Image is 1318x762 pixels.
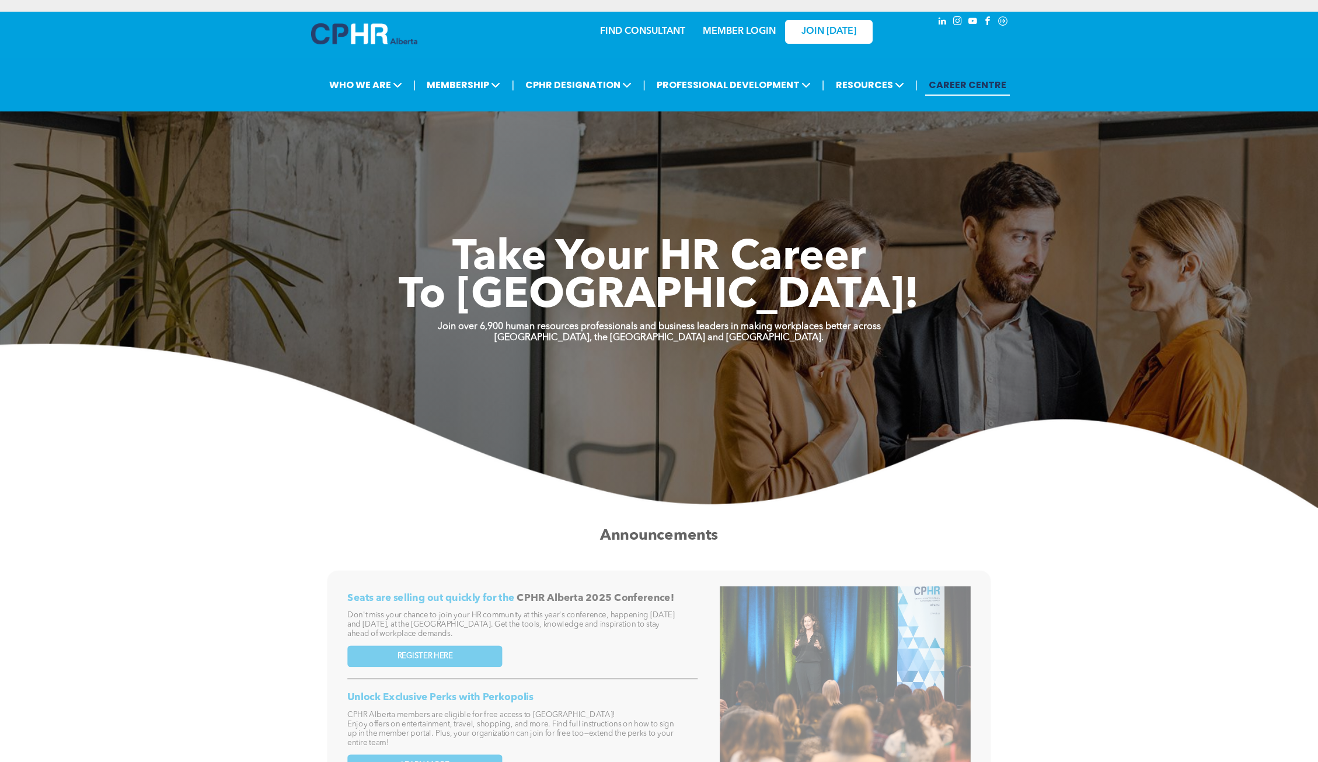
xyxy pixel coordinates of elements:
li: | [915,73,918,97]
span: To [GEOGRAPHIC_DATA]! [399,275,919,317]
strong: [GEOGRAPHIC_DATA], the [GEOGRAPHIC_DATA] and [GEOGRAPHIC_DATA]. [494,333,824,342]
a: Social network [996,15,1009,30]
span: CPHR Alberta members are eligible for free access to [GEOGRAPHIC_DATA]! [347,711,615,718]
a: linkedin [936,15,949,30]
li: | [822,73,825,97]
span: Unlock Exclusive Perks with Perkopolis [347,693,534,702]
span: Announcements [600,528,718,543]
a: youtube [966,15,979,30]
a: facebook [981,15,994,30]
img: A blue and white logo for cp alberta [311,23,417,44]
strong: Join over 6,900 human resources professionals and business leaders in making workplaces better ac... [438,322,881,331]
span: Take Your HR Career [452,237,866,279]
li: | [643,73,646,97]
span: CPHR DESIGNATION [522,74,635,96]
span: Don't miss your chance to join your HR community at this year's conference, happening [DATE] and ... [347,611,674,638]
span: MEMBERSHIP [423,74,504,96]
a: REGISTER HERE [347,645,502,667]
span: CPHR Alberta 2025 Conference! [517,593,674,603]
span: Enjoy offers on entertainment, travel, shopping, and more. Find full instructions on how to sign ... [347,720,674,747]
li: | [511,73,514,97]
a: CAREER CENTRE [925,74,1010,96]
span: Seats are selling out quickly for the [347,593,514,603]
span: REGISTER HERE [398,652,453,661]
a: JOIN [DATE] [785,20,873,44]
li: | [413,73,416,97]
a: instagram [951,15,964,30]
span: WHO WE ARE [326,74,406,96]
a: MEMBER LOGIN [703,27,776,36]
span: JOIN [DATE] [801,26,856,37]
span: RESOURCES [832,74,908,96]
a: FIND CONSULTANT [600,27,685,36]
span: PROFESSIONAL DEVELOPMENT [653,74,814,96]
